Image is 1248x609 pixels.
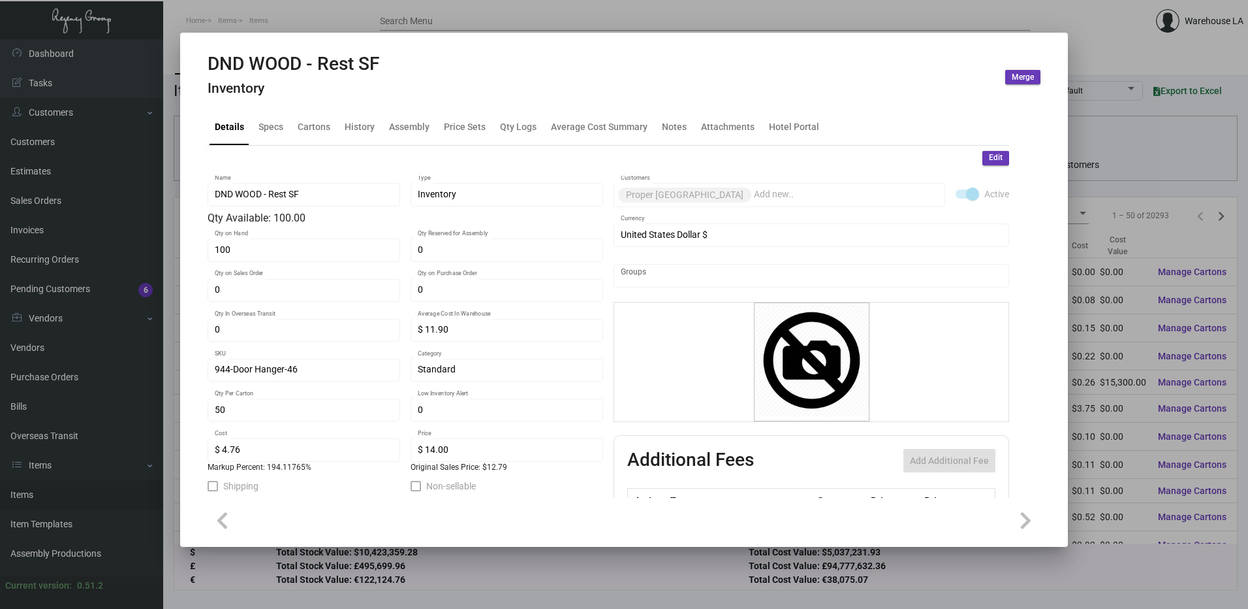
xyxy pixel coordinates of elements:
[621,271,1003,281] input: Add new..
[551,120,647,134] div: Average Cost Summary
[208,210,603,226] div: Qty Available: 100.00
[223,478,258,494] span: Shipping
[627,449,754,472] h2: Additional Fees
[982,151,1009,165] button: Edit
[618,188,751,203] mat-chip: Proper [GEOGRAPHIC_DATA]
[921,489,980,512] th: Price type
[345,120,375,134] div: History
[426,478,476,494] span: Non-sellable
[208,53,379,75] h2: DND WOOD - Rest SF
[444,120,486,134] div: Price Sets
[701,120,755,134] div: Attachments
[867,489,921,512] th: Price
[903,449,995,472] button: Add Additional Fee
[1012,72,1034,83] span: Merge
[298,120,330,134] div: Cartons
[258,120,283,134] div: Specs
[389,120,429,134] div: Assembly
[215,120,244,134] div: Details
[662,120,687,134] div: Notes
[769,120,819,134] div: Hotel Portal
[77,579,103,593] div: 0.51.2
[813,489,867,512] th: Cost
[628,489,668,512] th: Active
[500,120,537,134] div: Qty Logs
[754,189,939,200] input: Add new..
[910,455,989,466] span: Add Additional Fee
[208,80,379,97] h4: Inventory
[1005,70,1040,84] button: Merge
[5,579,72,593] div: Current version:
[667,489,813,512] th: Type
[984,186,1009,202] span: Active
[989,152,1003,163] span: Edit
